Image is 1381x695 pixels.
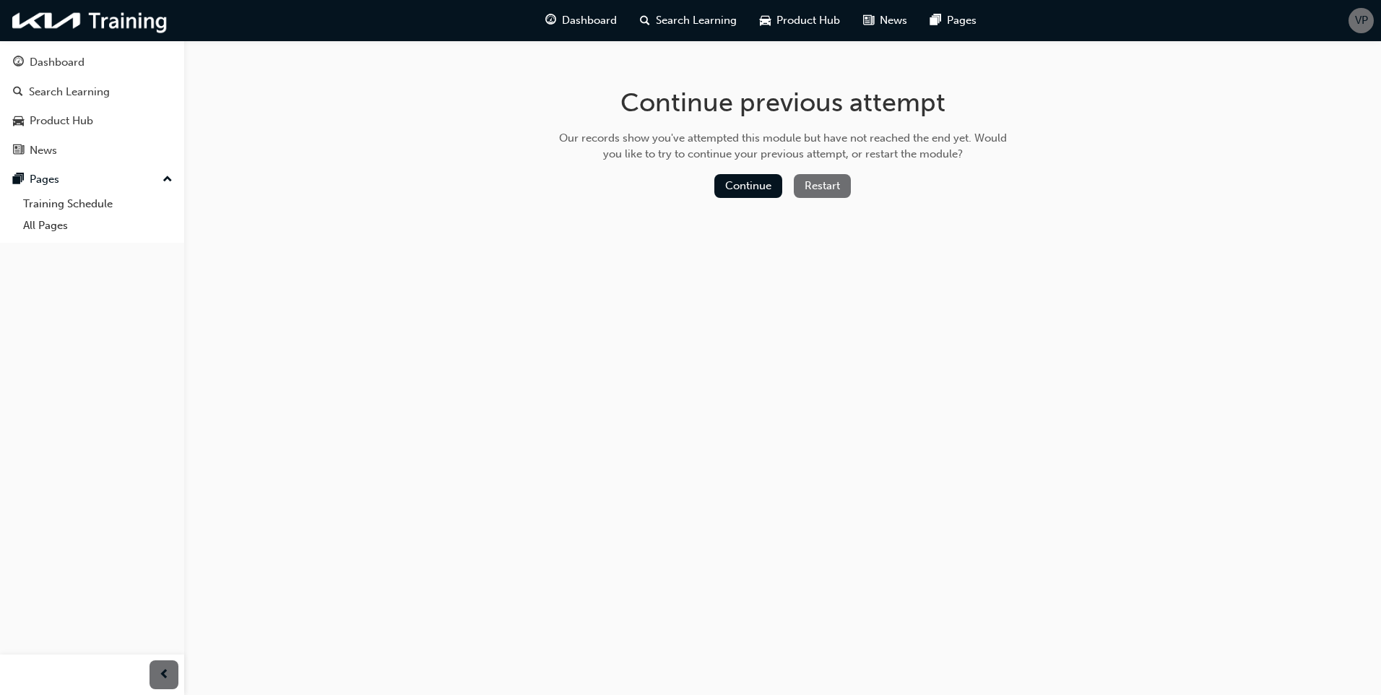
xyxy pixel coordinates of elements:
span: Dashboard [562,12,617,29]
span: news-icon [13,144,24,157]
button: Restart [794,174,851,198]
a: guage-iconDashboard [534,6,628,35]
span: News [880,12,907,29]
a: pages-iconPages [919,6,988,35]
a: search-iconSearch Learning [628,6,748,35]
div: Pages [30,171,59,188]
button: Pages [6,166,178,193]
span: prev-icon [159,666,170,684]
button: VP [1348,8,1374,33]
div: Dashboard [30,54,85,71]
span: guage-icon [545,12,556,30]
div: Our records show you've attempted this module but have not reached the end yet. Would you like to... [554,130,1012,163]
div: Product Hub [30,113,93,129]
div: News [30,142,57,159]
div: Search Learning [29,84,110,100]
span: VP [1355,12,1368,29]
span: pages-icon [930,12,941,30]
button: Continue [714,174,782,198]
span: car-icon [760,12,771,30]
span: Product Hub [776,12,840,29]
a: car-iconProduct Hub [748,6,852,35]
span: news-icon [863,12,874,30]
a: Search Learning [6,79,178,105]
a: Product Hub [6,108,178,134]
span: up-icon [163,170,173,189]
button: DashboardSearch LearningProduct HubNews [6,46,178,166]
h1: Continue previous attempt [554,87,1012,118]
span: car-icon [13,115,24,128]
a: Dashboard [6,49,178,76]
a: news-iconNews [852,6,919,35]
span: search-icon [13,86,23,99]
img: kia-training [7,6,173,35]
span: search-icon [640,12,650,30]
a: Training Schedule [17,193,178,215]
span: pages-icon [13,173,24,186]
span: guage-icon [13,56,24,69]
a: All Pages [17,215,178,237]
a: News [6,137,178,164]
span: Search Learning [656,12,737,29]
span: Pages [947,12,977,29]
